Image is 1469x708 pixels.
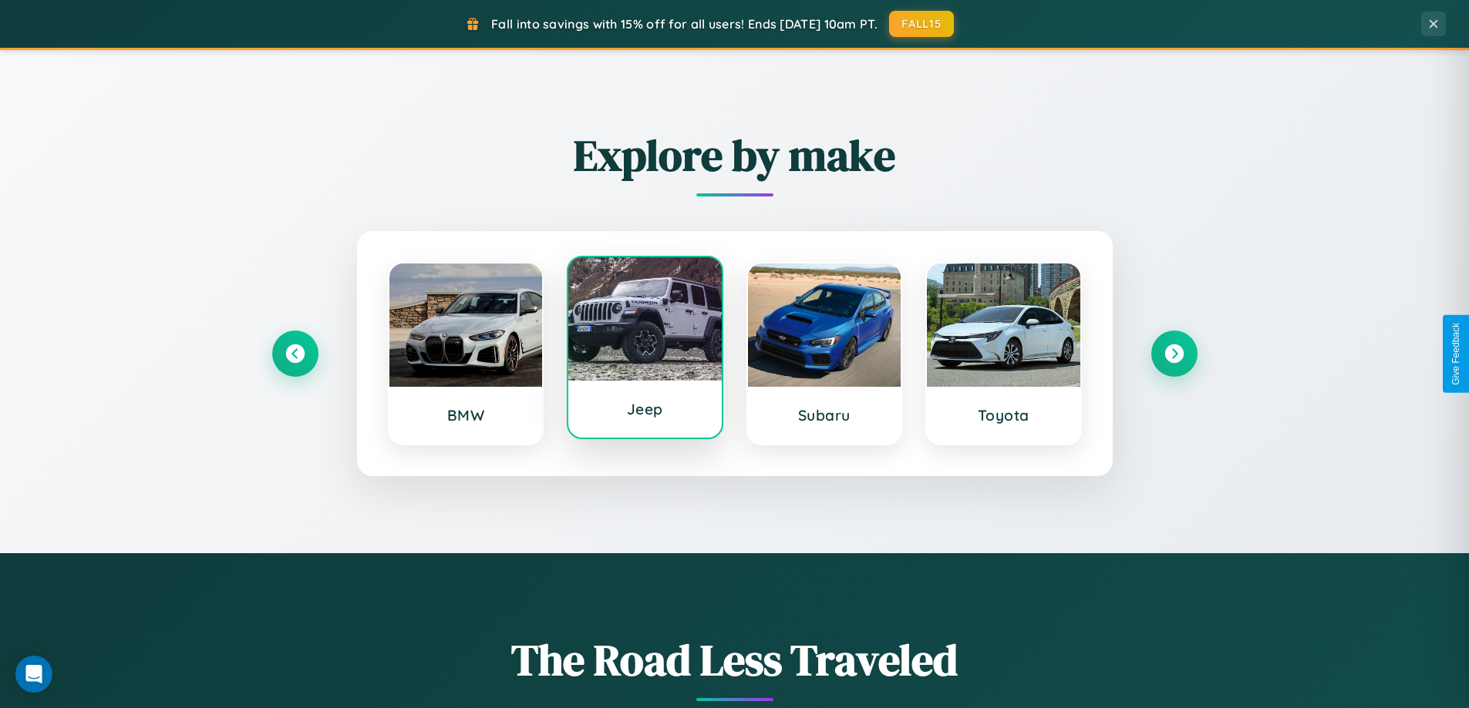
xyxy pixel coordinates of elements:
button: FALL15 [889,11,954,37]
div: Give Feedback [1450,323,1461,385]
h2: Explore by make [272,126,1198,185]
div: Open Intercom Messenger [15,656,52,693]
h1: The Road Less Traveled [272,630,1198,690]
h3: BMW [405,406,527,424]
h3: Jeep [584,400,706,418]
span: Fall into savings with 15% off for all users! Ends [DATE] 10am PT. [491,16,878,32]
h3: Subaru [763,406,886,424]
h3: Toyota [942,406,1065,424]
